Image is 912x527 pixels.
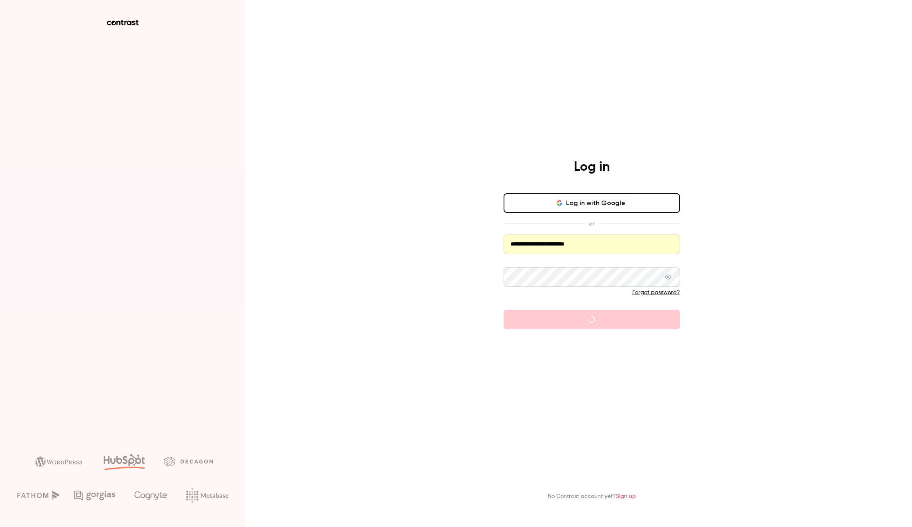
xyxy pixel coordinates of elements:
[585,219,598,228] span: or
[574,159,610,175] h4: Log in
[632,290,680,295] a: Forgot password?
[616,494,636,499] a: Sign up
[548,492,636,501] p: No Contrast account yet?
[164,457,213,466] img: decagon
[504,193,680,213] button: Log in with Google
